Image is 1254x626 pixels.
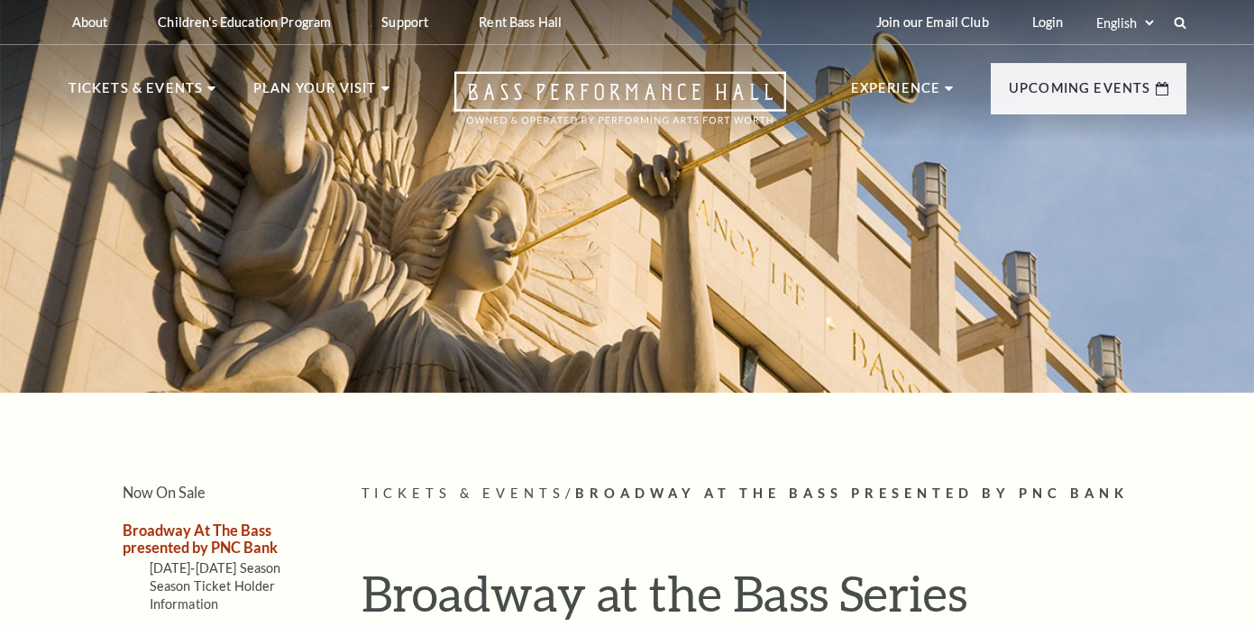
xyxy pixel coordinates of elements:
span: Tickets & Events [362,485,566,501]
p: Plan Your Visit [253,77,377,110]
p: Children's Education Program [158,14,331,30]
p: Tickets & Events [69,77,204,110]
a: [DATE]-[DATE] Season [150,560,281,576]
p: Experience [851,77,941,110]
a: Now On Sale [123,484,206,501]
a: Season Ticket Holder Information [150,578,276,612]
span: Broadway At The Bass presented by PNC Bank [575,485,1129,501]
a: Broadway At The Bass presented by PNC Bank [123,522,278,556]
p: / [362,483,1186,505]
p: Support [381,14,428,30]
p: Upcoming Events [1009,77,1151,110]
select: Select: [1093,14,1157,32]
p: About [72,14,108,30]
p: Rent Bass Hall [479,14,562,30]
